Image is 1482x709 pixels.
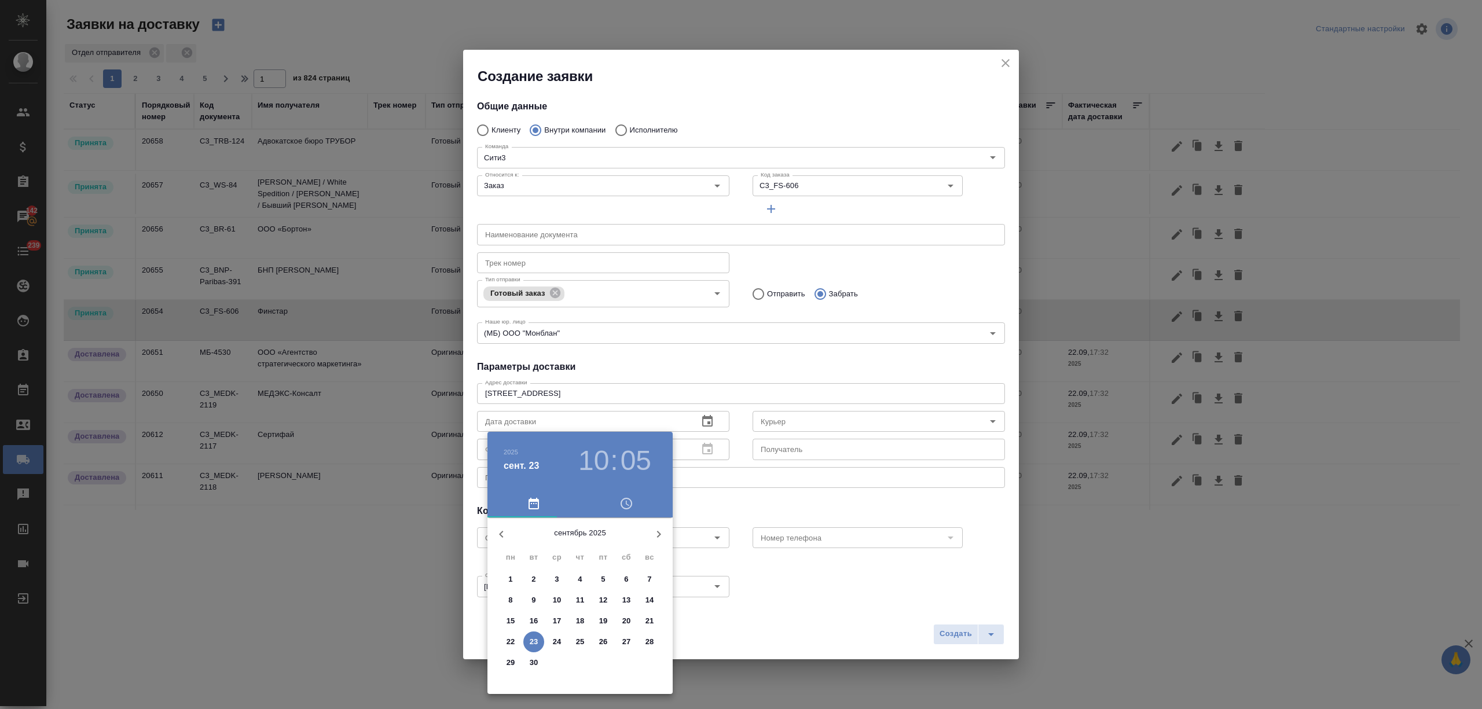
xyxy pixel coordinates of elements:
[553,636,562,648] p: 24
[507,636,515,648] p: 22
[530,636,538,648] p: 23
[616,590,637,611] button: 13
[570,569,590,590] button: 4
[500,652,521,673] button: 29
[570,590,590,611] button: 11
[546,631,567,652] button: 24
[622,615,631,627] p: 20
[530,657,538,668] p: 30
[504,459,540,473] button: сент. 23
[531,594,535,606] p: 9
[553,594,562,606] p: 10
[593,631,614,652] button: 26
[523,631,544,652] button: 23
[639,611,660,631] button: 21
[639,569,660,590] button: 7
[530,615,538,627] p: 16
[599,594,608,606] p: 12
[639,552,660,563] span: вс
[507,615,515,627] p: 15
[578,444,609,477] button: 10
[570,631,590,652] button: 25
[570,552,590,563] span: чт
[645,594,654,606] p: 14
[622,594,631,606] p: 13
[531,574,535,585] p: 2
[578,574,582,585] p: 4
[500,552,521,563] span: пн
[645,615,654,627] p: 21
[523,552,544,563] span: вт
[570,611,590,631] button: 18
[553,615,562,627] p: 17
[616,611,637,631] button: 20
[546,590,567,611] button: 10
[555,574,559,585] p: 3
[622,636,631,648] p: 27
[616,631,637,652] button: 27
[500,611,521,631] button: 15
[599,615,608,627] p: 19
[593,590,614,611] button: 12
[523,569,544,590] button: 2
[599,636,608,648] p: 26
[508,594,512,606] p: 8
[639,590,660,611] button: 14
[508,574,512,585] p: 1
[639,631,660,652] button: 28
[523,611,544,631] button: 16
[523,652,544,673] button: 30
[500,631,521,652] button: 22
[500,569,521,590] button: 1
[645,636,654,648] p: 28
[593,552,614,563] span: пт
[546,552,567,563] span: ср
[624,574,628,585] p: 6
[523,590,544,611] button: 9
[616,552,637,563] span: сб
[616,569,637,590] button: 6
[500,590,521,611] button: 8
[621,444,651,477] button: 05
[504,449,518,455] button: 2025
[593,569,614,590] button: 5
[593,611,614,631] button: 19
[647,574,651,585] p: 7
[576,636,585,648] p: 25
[576,615,585,627] p: 18
[610,444,618,477] h3: :
[601,574,605,585] p: 5
[546,611,567,631] button: 17
[515,527,645,539] p: сентябрь 2025
[507,657,515,668] p: 29
[546,569,567,590] button: 3
[576,594,585,606] p: 11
